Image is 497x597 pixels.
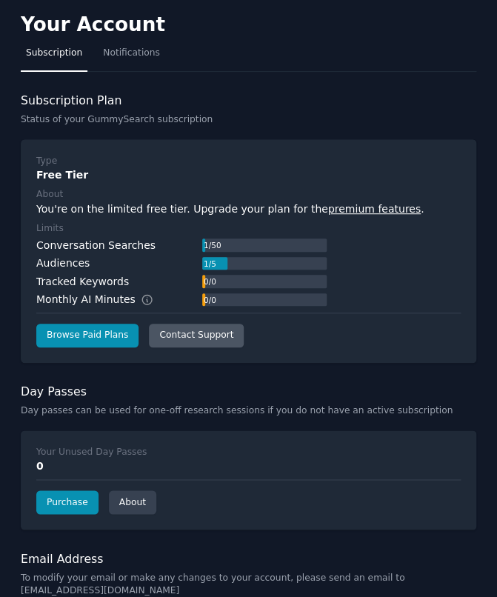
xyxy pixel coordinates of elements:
div: Free Tier [36,167,461,183]
div: Tracked Keywords [36,274,129,290]
div: Monthly AI Minutes [36,292,169,307]
span: Notifications [103,47,160,60]
a: Notifications [98,41,165,72]
a: Purchase [36,490,99,514]
h3: Email Address [21,550,476,566]
div: 1 / 5 [202,257,217,270]
h3: Day Passes [21,384,476,399]
div: About [36,188,63,201]
a: Subscription [21,41,87,72]
div: 0 [36,458,461,474]
p: Status of your GummySearch subscription [21,113,476,127]
div: Limits [36,222,64,236]
a: About [109,490,156,514]
a: premium features [328,203,421,215]
div: Your Unused Day Passes [36,446,147,459]
div: 1 / 50 [202,239,222,252]
div: You're on the limited free tier. Upgrade your plan for the . [36,201,461,217]
div: Audiences [36,256,90,271]
a: Contact Support [149,324,244,347]
div: Conversation Searches [36,238,156,253]
div: 0 / 0 [202,293,217,307]
p: Day passes can be used for one-off research sessions if you do not have an active subscription [21,404,476,418]
a: Browse Paid Plans [36,324,139,347]
span: Subscription [26,47,82,60]
p: To modify your email or make any changes to your account, please send an email to [EMAIL_ADDRESS]... [21,571,476,597]
div: Type [36,155,57,168]
div: 0 / 0 [202,275,217,288]
h2: Your Account [21,13,165,37]
h3: Subscription Plan [21,93,476,108]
